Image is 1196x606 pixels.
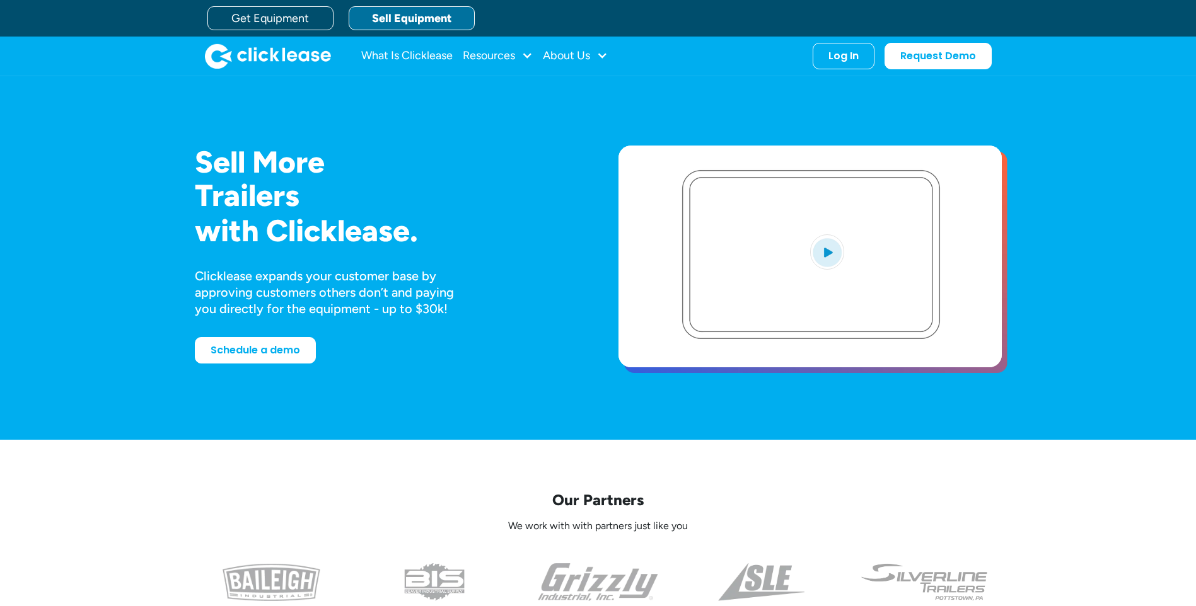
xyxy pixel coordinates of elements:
img: the grizzly industrial inc logo [538,563,658,601]
p: We work with with partners just like you [195,520,1002,533]
img: undefined [860,563,989,601]
img: baileigh logo [223,563,320,601]
img: the logo for beaver industrial supply [404,563,465,601]
a: What Is Clicklease [361,43,453,69]
a: Sell Equipment [349,6,475,30]
img: a black and white photo of the side of a triangle [718,563,804,601]
div: Clicklease expands your customer base by approving customers others don’t and paying you directly... [195,268,477,317]
a: Get Equipment [207,6,334,30]
img: Blue play button logo on a light blue circular background [810,234,844,270]
h1: with Clicklease. [195,214,578,248]
a: Schedule a demo [195,337,316,363]
p: Our Partners [195,490,1002,510]
h1: Sell More [195,146,578,179]
a: Request Demo [885,43,992,69]
img: Clicklease logo [205,43,331,69]
div: Log In [828,50,859,62]
h1: Trailers [195,179,578,212]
